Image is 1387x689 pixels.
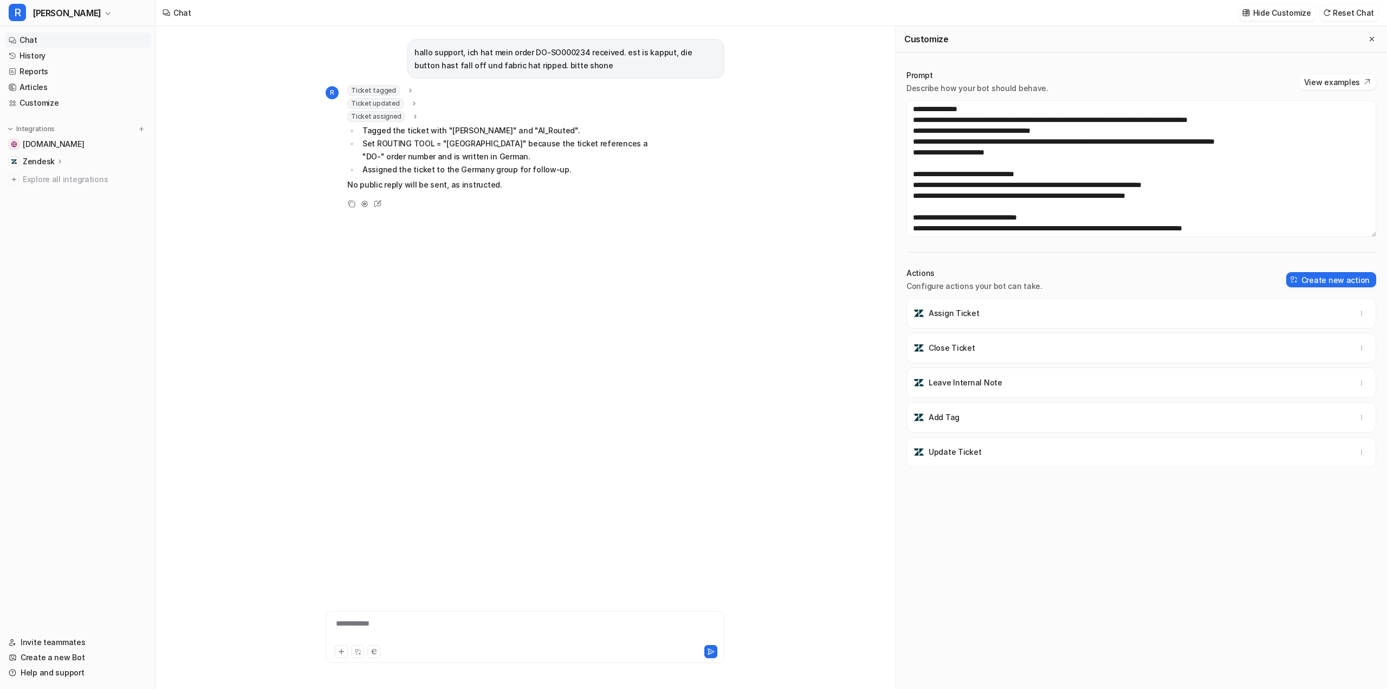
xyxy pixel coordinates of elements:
p: Zendesk [23,156,55,167]
h2: Customize [904,34,948,44]
img: explore all integrations [9,174,20,185]
p: Prompt [906,70,1048,81]
button: Close flyout [1365,33,1378,46]
img: customize [1242,9,1250,17]
span: Ticket updated [347,98,404,109]
li: Tagged the ticket with "[PERSON_NAME]" and "AI_Routed". [359,124,664,137]
span: Explore all integrations [23,171,147,188]
p: Integrations [16,125,55,133]
img: Update Ticket icon [913,447,924,458]
a: Explore all integrations [4,172,151,187]
span: [DOMAIN_NAME] [23,139,84,150]
img: create-action-icon.svg [1291,276,1298,284]
p: Describe how your bot should behave. [906,83,1048,94]
button: Create new action [1286,272,1376,287]
img: expand menu [7,125,14,133]
p: Close Ticket [929,343,975,353]
a: Help and support [4,665,151,680]
img: menu_add.svg [138,125,145,133]
button: Hide Customize [1239,5,1315,21]
img: Leave Internal Note icon [913,377,924,388]
img: Close Ticket icon [913,343,924,353]
p: No public reply will be sent, as instructed. [347,178,664,191]
a: Reports [4,64,151,79]
a: Create a new Bot [4,650,151,665]
a: Articles [4,80,151,95]
a: Customize [4,95,151,111]
p: Hide Customize [1253,7,1311,18]
img: Assign Ticket icon [913,308,924,319]
li: Assigned the ticket to the Germany group for follow-up. [359,163,664,176]
p: Update Ticket [929,447,981,458]
img: Add Tag icon [913,412,924,423]
span: [PERSON_NAME] [33,5,101,21]
button: Integrations [4,124,58,134]
a: Invite teammates [4,635,151,650]
div: Chat [173,7,191,18]
p: Actions [906,268,1042,279]
li: Set ROUTING TOOL = "[GEOGRAPHIC_DATA]" because the ticket references a "DO-" order number and is ... [359,137,664,163]
span: Ticket tagged [347,85,400,96]
button: View examples [1299,74,1376,89]
p: hallo support, ich hat mein order DO-SO000234 received. est is kapput, die button hast fall off u... [414,46,717,72]
p: Assign Ticket [929,308,979,319]
a: History [4,48,151,63]
a: swyfthome.com[DOMAIN_NAME] [4,137,151,152]
span: R [9,4,26,21]
p: Add Tag [929,412,960,423]
p: Configure actions your bot can take. [906,281,1042,292]
button: Reset Chat [1320,5,1378,21]
img: swyfthome.com [11,141,17,147]
span: Ticket assigned [347,111,405,122]
p: Leave Internal Note [929,377,1002,388]
span: R [326,86,339,99]
a: Chat [4,33,151,48]
img: Zendesk [11,158,17,165]
img: reset [1323,9,1331,17]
